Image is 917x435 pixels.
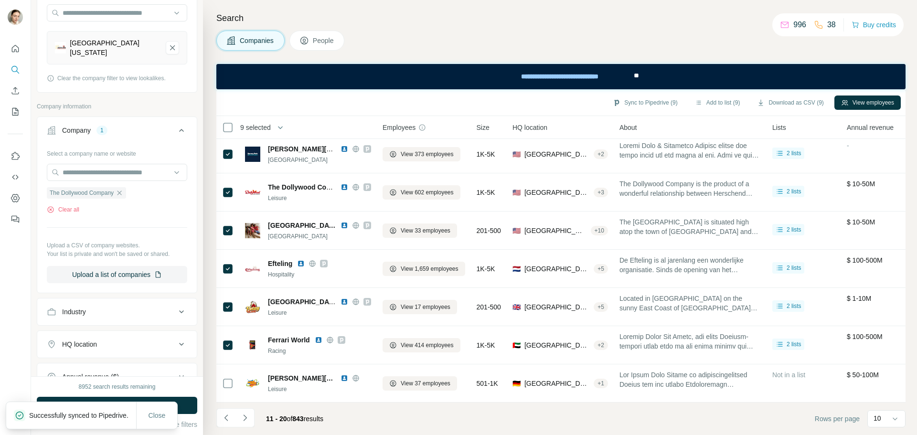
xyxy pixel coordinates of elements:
[245,223,260,238] img: Logo of Hotel Hershey
[341,298,348,306] img: LinkedIn logo
[315,336,322,344] img: LinkedIn logo
[47,146,187,158] div: Select a company name or website
[268,373,336,383] span: [PERSON_NAME][GEOGRAPHIC_DATA]
[847,180,875,188] span: $ 10-50M
[594,150,608,159] div: + 2
[787,225,801,234] span: 2 lists
[268,259,292,268] span: Efteling
[524,226,587,235] span: [GEOGRAPHIC_DATA], [US_STATE]
[512,226,521,235] span: 🇺🇸
[268,347,371,355] div: Racing
[268,183,348,191] span: The Dollywood Company
[401,226,450,235] span: View 33 employees
[29,411,136,420] p: Successfully synced to Pipedrive.
[524,302,590,312] span: [GEOGRAPHIC_DATA], [GEOGRAPHIC_DATA], [GEOGRAPHIC_DATA]
[874,414,881,423] p: 10
[55,42,66,53] img: LEGOLAND California Resort-logo
[847,333,883,340] span: $ 100-500M
[240,36,275,45] span: Companies
[477,226,501,235] span: 201-500
[245,376,260,391] img: Logo of Heide Park Resort
[47,241,187,250] p: Upload a CSV of company websites.
[512,264,521,274] span: 🇳🇱
[619,255,761,275] span: De Efteling is al jarenlang een wonderlijke organisatie. Sinds de opening van het Sprookjesbos in...
[313,36,335,45] span: People
[37,300,197,323] button: Industry
[341,183,348,191] img: LinkedIn logo
[772,123,786,132] span: Lists
[512,302,521,312] span: 🇬🇧
[8,61,23,78] button: Search
[8,148,23,165] button: Use Surfe on LinkedIn
[594,341,608,350] div: + 2
[37,397,197,414] button: Run search
[524,188,590,197] span: [GEOGRAPHIC_DATA], [US_STATE]
[619,123,637,132] span: About
[847,371,879,379] span: $ 50-100M
[8,169,23,186] button: Use Surfe API
[100,401,134,410] span: Run search
[401,265,458,273] span: View 1,659 employees
[268,145,485,153] span: [PERSON_NAME][GEOGRAPHIC_DATA] AND [GEOGRAPHIC_DATA]
[524,149,590,159] span: [GEOGRAPHIC_DATA], [US_STATE]
[383,376,457,391] button: View 37 employees
[245,185,260,200] img: Logo of The Dollywood Company
[341,222,348,229] img: LinkedIn logo
[8,103,23,120] button: My lists
[245,147,260,162] img: Logo of Dorney Park AND Wildwater Kingdom
[37,102,197,111] p: Company information
[216,408,235,427] button: Navigate to previous page
[477,123,490,132] span: Size
[477,188,495,197] span: 1K-5K
[619,294,761,313] span: Located in [GEOGRAPHIC_DATA] on the sunny East Coast of [GEOGRAPHIC_DATA] close to [GEOGRAPHIC_DA...
[383,147,460,161] button: View 373 employees
[594,188,608,197] div: + 3
[787,187,801,196] span: 2 lists
[750,95,830,110] button: Download as CSV (9)
[8,82,23,99] button: Enrich CSV
[594,265,608,273] div: + 5
[268,298,413,306] span: [GEOGRAPHIC_DATA] [GEOGRAPHIC_DATA]
[268,194,371,202] div: Leisure
[287,415,293,423] span: of
[268,270,371,279] div: Hospitality
[62,340,97,349] div: HQ location
[847,218,875,226] span: $ 10-50M
[524,264,590,274] span: [GEOGRAPHIC_DATA], [GEOGRAPHIC_DATA]
[268,232,371,241] div: [GEOGRAPHIC_DATA]
[62,372,119,382] div: Annual revenue ($)
[268,335,310,345] span: Ferrari World
[401,379,450,388] span: View 37 employees
[847,256,883,264] span: $ 100-500M
[8,10,23,25] img: Avatar
[216,64,906,89] iframe: Banner
[619,332,761,351] span: Loremip Dolor Sit Ametc, adi elits Doeiusm-tempori utlab etdo ma ali enima minimv qui nostr ex ul...
[383,185,460,200] button: View 602 employees
[266,415,287,423] span: 11 - 20
[268,221,336,230] span: [GEOGRAPHIC_DATA]
[852,18,896,32] button: Buy credits
[619,179,761,198] span: The Dollywood Company is the product of a wonderful relationship between Herschend Family Enterta...
[383,338,460,352] button: View 414 employees
[606,95,684,110] button: Sync to Pipedrive (9)
[8,211,23,228] button: Feedback
[594,303,608,311] div: + 5
[37,365,197,388] button: Annual revenue ($)
[524,379,590,388] span: [GEOGRAPHIC_DATA], [GEOGRAPHIC_DATA]
[815,414,860,424] span: Rows per page
[50,189,114,197] span: The Dollywood Company
[341,374,348,382] img: LinkedIn logo
[70,38,158,57] div: [GEOGRAPHIC_DATA][US_STATE]
[47,250,187,258] p: Your list is private and won't be saved or shared.
[787,340,801,349] span: 2 lists
[62,307,86,317] div: Industry
[292,415,303,423] span: 843
[142,407,172,424] button: Close
[166,41,179,54] button: LEGOLAND California Resort-remove-button
[512,340,521,350] span: 🇦🇪
[245,338,260,353] img: Logo of Ferrari World
[619,141,761,160] span: Loremi Dolo & Sitametco Adipisc elitse doe tempo incid utl etd magna al eni. Admi ve quis nost 48...
[245,299,260,315] img: Logo of Fantasy Island Theme park UK
[512,123,547,132] span: HQ location
[524,340,590,350] span: [GEOGRAPHIC_DATA], [GEOGRAPHIC_DATA]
